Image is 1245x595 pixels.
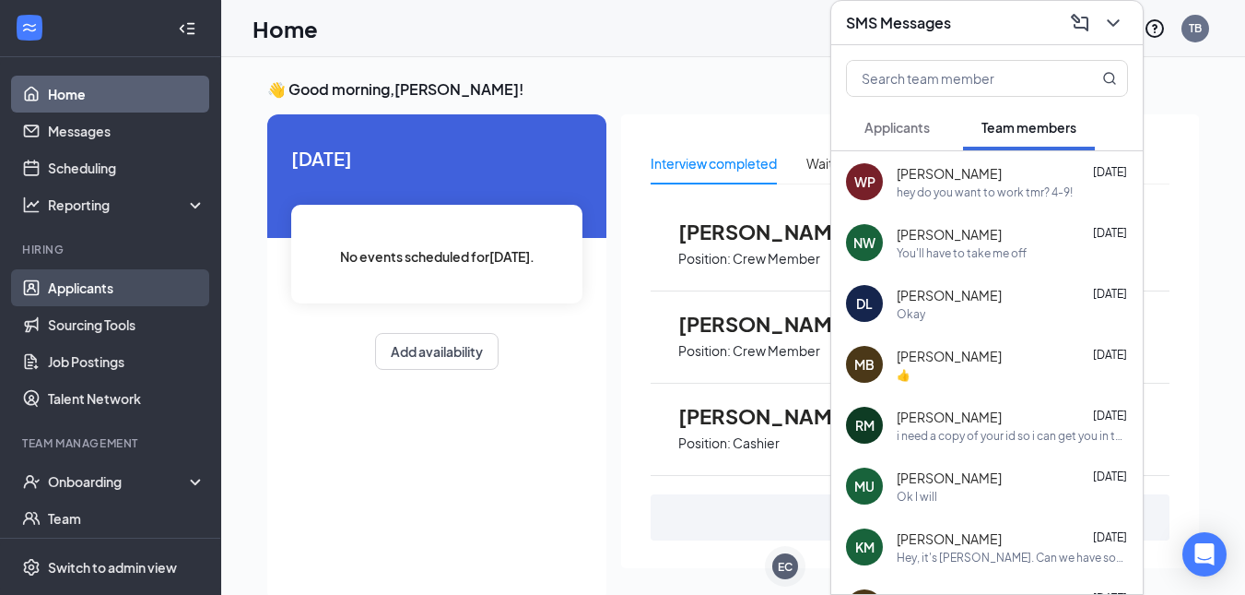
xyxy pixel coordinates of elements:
svg: Settings [22,558,41,577]
div: You'll have to take me off [897,245,1027,261]
div: i need a copy of your id so i can get you in the system you can send it to me at 3046190389 thanks [897,428,1128,444]
span: [PERSON_NAME] [897,347,1002,365]
div: DL [856,294,873,313]
p: Crew Member [733,250,820,268]
div: TB [1189,20,1202,36]
h3: 👋 Good morning, [PERSON_NAME] ! [267,79,1199,100]
span: [PERSON_NAME] [678,404,881,428]
span: [DATE] [291,144,582,173]
span: [DATE] [1093,287,1127,301]
div: WP [854,173,875,191]
span: [PERSON_NAME] [897,469,1002,487]
span: [DATE] [1093,409,1127,422]
div: Hey, it's [PERSON_NAME]. Can we have somebody cover me [DATE]. I can work [DATE] evening if need ... [897,550,1128,565]
input: Search team member [847,61,1065,96]
a: Messages [48,113,206,149]
p: Cashier [733,434,780,452]
span: [PERSON_NAME] [678,312,881,336]
div: Team Management [22,435,202,451]
div: MU [854,477,875,495]
span: Team members [981,119,1076,136]
button: Add availability [375,333,499,370]
a: Team [48,500,206,537]
span: [DATE] [1093,226,1127,240]
svg: ChevronDown [1102,12,1124,34]
svg: WorkstreamLogo [20,18,39,37]
div: Interview completed [651,153,777,173]
svg: Collapse [178,19,196,38]
svg: QuestionInfo [1144,18,1166,40]
div: EC [778,559,793,575]
p: Position: [678,342,731,360]
div: KM [855,538,875,556]
div: Open Intercom Messenger [1182,532,1227,577]
span: Applicants [864,119,930,136]
div: Switch to admin view [48,558,177,577]
a: Home [48,76,206,113]
div: Ok I will [897,489,937,505]
svg: ComposeMessage [1069,12,1091,34]
a: Talent Network [48,380,206,417]
div: Hiring [22,242,202,257]
span: [PERSON_NAME] [897,530,1002,548]
p: Crew Member [733,342,820,360]
span: [PERSON_NAME] [897,225,1002,244]
a: Sourcing Tools [48,306,206,343]
p: Position: [678,250,731,268]
div: Reporting [48,196,206,214]
span: [DATE] [1093,470,1127,483]
button: ChevronDown [1098,8,1128,38]
span: [DATE] [1093,165,1127,179]
h1: Home [253,13,318,44]
a: Job Postings [48,343,206,380]
div: 👍 [897,367,910,383]
div: hey do you want to work tmr? 4-9! [897,184,1073,200]
div: Onboarding [48,472,190,491]
button: ComposeMessage [1065,8,1095,38]
h3: SMS Messages [846,13,951,33]
span: [DATE] [1093,348,1127,362]
div: Waiting for an interview [806,153,945,173]
a: Applicants [48,269,206,306]
div: RM [855,416,875,434]
span: [PERSON_NAME] [897,286,1002,304]
svg: Analysis [22,196,41,214]
div: NW [853,233,875,252]
svg: MagnifyingGlass [1102,71,1117,86]
span: [DATE] [1093,530,1127,544]
a: Scheduling [48,149,206,186]
span: [PERSON_NAME] [897,164,1002,183]
div: MB [854,355,875,374]
div: Okay [897,306,925,322]
span: [PERSON_NAME] [897,408,1002,426]
p: Position: [678,434,731,452]
svg: UserCheck [22,472,41,491]
span: No events scheduled for [DATE] . [340,246,534,267]
span: [PERSON_NAME] [678,220,881,244]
